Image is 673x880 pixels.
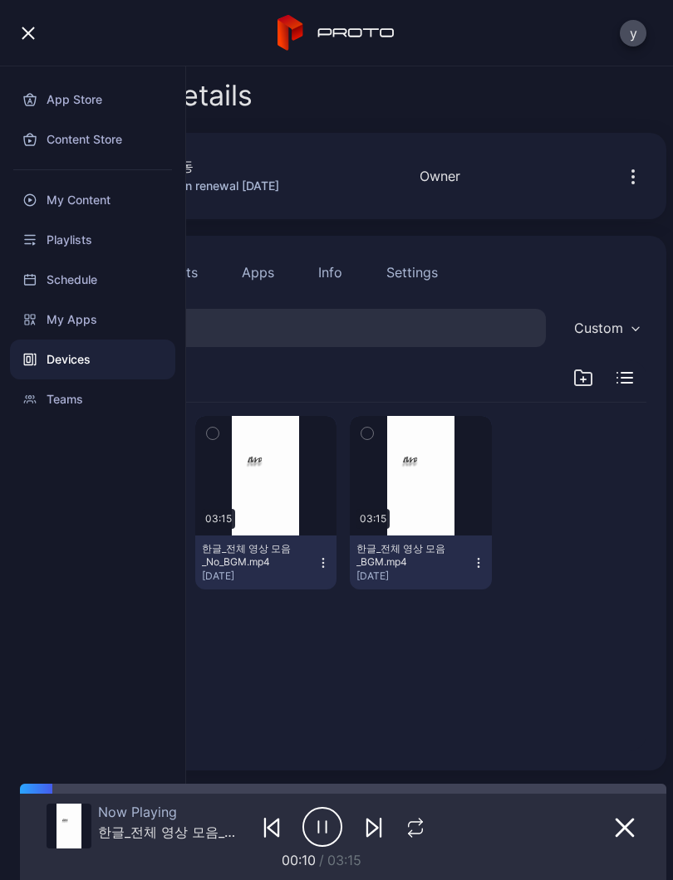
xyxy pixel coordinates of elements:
div: Custom [574,320,623,336]
button: Apps [230,256,286,289]
button: y [620,20,646,46]
a: App Store [10,80,175,120]
div: Owner [420,166,460,186]
div: 한글_전체 영상 모음_No_BGM.mp4 [98,824,244,840]
button: 한글_전체 영상 모음_No_BGM.mp4[DATE] [195,535,337,589]
button: 한글_전체 영상 모음_BGM.mp4[DATE] [350,535,492,589]
div: [DATE] [356,570,472,583]
a: Teams [10,379,175,419]
a: Playlists [10,220,175,260]
div: [DATE] [202,570,317,583]
div: Info [318,262,342,282]
div: 한글_전체 영상 모음_No_BGM.mp4 [202,542,293,569]
div: 한글_전체 영상 모음_BGM.mp4 [356,542,448,569]
button: Custom [566,309,646,347]
span: / [319,852,324,868]
a: Content Store [10,120,175,159]
a: My Content [10,180,175,220]
div: Settings [386,262,438,282]
button: Info [307,256,354,289]
a: Devices [10,340,175,379]
a: My Apps [10,300,175,340]
button: Settings [375,256,449,289]
span: 00:10 [282,852,316,868]
div: Subscription renewal [DATE] [123,176,279,196]
div: Now Playing [98,804,244,820]
a: Schedule [10,260,175,300]
span: 03:15 [327,852,361,868]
